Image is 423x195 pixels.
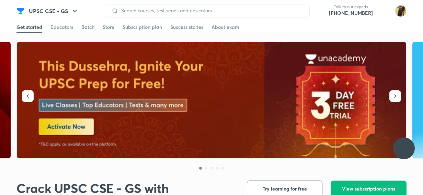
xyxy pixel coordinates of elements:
a: Batch [81,22,94,33]
a: Success stories [170,22,203,33]
a: Subscription plan [123,22,162,33]
div: Success stories [170,24,203,31]
button: UPSC CSE - GS [25,4,83,18]
span: Try learning for free [263,185,307,192]
div: Get started [16,24,42,31]
div: Educators [50,24,73,31]
a: Store [103,22,114,33]
p: Talk to our experts [329,4,373,10]
div: Subscription plan [123,24,162,31]
div: About exam [211,24,239,31]
a: About exam [211,22,239,33]
span: View subscription plans [342,185,395,192]
input: Search courses, test series and educators [118,8,304,13]
img: Company Logo [16,7,25,15]
a: Educators [50,22,73,33]
div: Batch [81,24,94,31]
img: Uma Kumari Rajput [395,5,407,17]
img: call-us [315,4,329,18]
img: ttu [400,144,408,152]
a: [PHONE_NUMBER] [329,10,373,16]
div: Store [103,24,114,31]
a: Get started [16,22,42,33]
img: avatar [378,5,389,16]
